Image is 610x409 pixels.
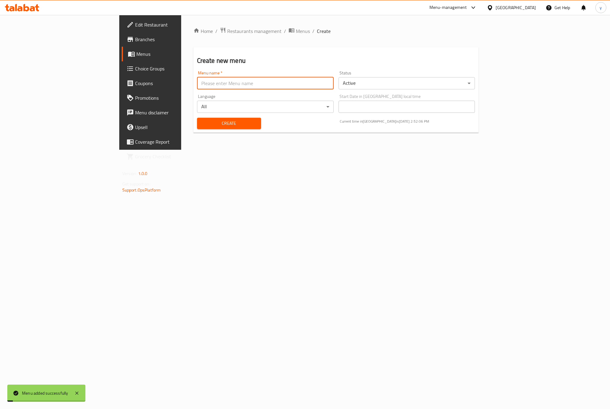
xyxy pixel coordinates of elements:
[122,180,150,188] span: Get support on:
[138,170,148,178] span: 1.0.0
[312,27,314,35] li: /
[193,27,479,35] nav: breadcrumb
[122,61,221,76] a: Choice Groups
[429,4,467,11] div: Menu-management
[496,4,536,11] div: [GEOGRAPHIC_DATA]
[135,80,216,87] span: Coupons
[202,120,256,127] span: Create
[135,109,216,116] span: Menu disclaimer
[122,17,221,32] a: Edit Restaurant
[122,47,221,61] a: Menus
[197,101,334,113] div: All
[317,27,331,35] span: Create
[122,120,221,135] a: Upsell
[122,76,221,91] a: Coupons
[135,65,216,72] span: Choice Groups
[135,94,216,102] span: Promotions
[296,27,310,35] span: Menus
[122,170,137,178] span: Version:
[340,119,475,124] p: Current time in [GEOGRAPHIC_DATA] is [DATE] 2:52:06 PM
[122,91,221,105] a: Promotions
[122,105,221,120] a: Menu disclaimer
[197,56,475,65] h2: Create new menu
[197,118,261,129] button: Create
[122,32,221,47] a: Branches
[135,138,216,145] span: Coverage Report
[122,135,221,149] a: Coverage Report
[284,27,286,35] li: /
[197,77,334,89] input: Please enter Menu name
[135,36,216,43] span: Branches
[122,186,161,194] a: Support.OpsPlatform
[289,27,310,35] a: Menus
[22,390,68,396] div: Menu added successfully
[220,27,282,35] a: Restaurants management
[227,27,282,35] span: Restaurants management
[122,149,221,164] a: Grocery Checklist
[136,50,216,58] span: Menus
[600,4,602,11] span: y
[339,77,475,89] div: Active
[135,21,216,28] span: Edit Restaurant
[135,153,216,160] span: Grocery Checklist
[135,124,216,131] span: Upsell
